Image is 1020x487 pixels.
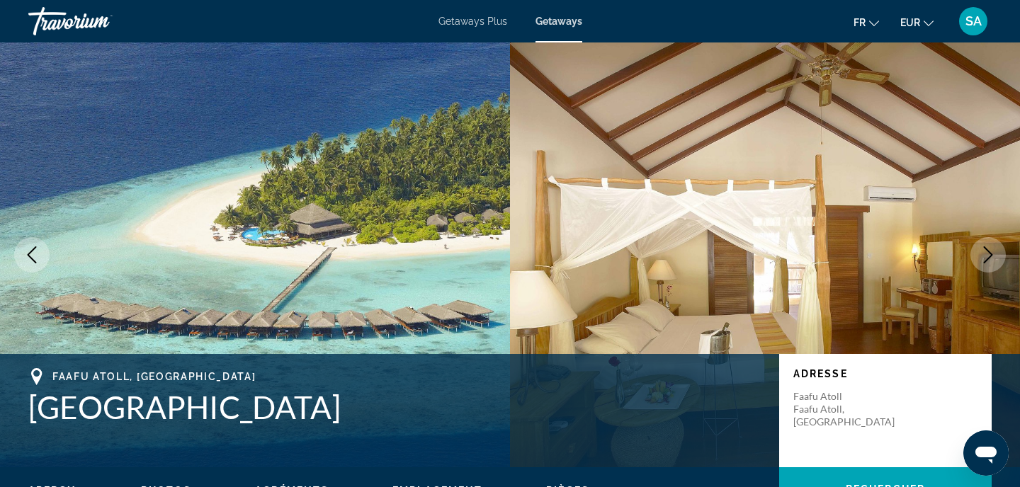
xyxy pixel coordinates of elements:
[963,430,1009,476] iframe: Bouton de lancement de la fenêtre de messagerie
[438,16,507,27] a: Getaways Plus
[28,389,765,425] h1: [GEOGRAPHIC_DATA]
[900,17,920,28] span: EUR
[955,6,992,36] button: User Menu
[854,17,866,28] span: fr
[970,237,1006,273] button: Next image
[14,237,50,273] button: Previous image
[535,16,582,27] a: Getaways
[28,3,170,40] a: Travorium
[854,12,879,33] button: Change language
[52,371,256,382] span: Faafu Atoll, [GEOGRAPHIC_DATA]
[900,12,934,33] button: Change currency
[965,14,982,28] span: SA
[793,368,977,379] p: Adresse
[793,390,907,428] p: Faafu Atoll Faafu Atoll, [GEOGRAPHIC_DATA]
